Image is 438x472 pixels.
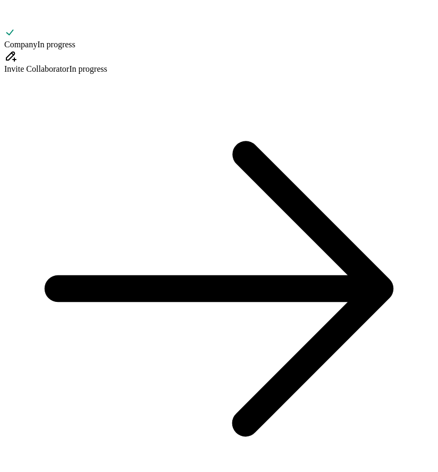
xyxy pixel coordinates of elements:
[4,64,434,74] div: Invite Collaborator
[37,40,75,49] span: In progress
[4,28,434,49] span: CompanyIn progress
[69,64,107,73] span: In progress
[385,421,438,472] iframe: Chat Widget
[4,40,434,49] div: Company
